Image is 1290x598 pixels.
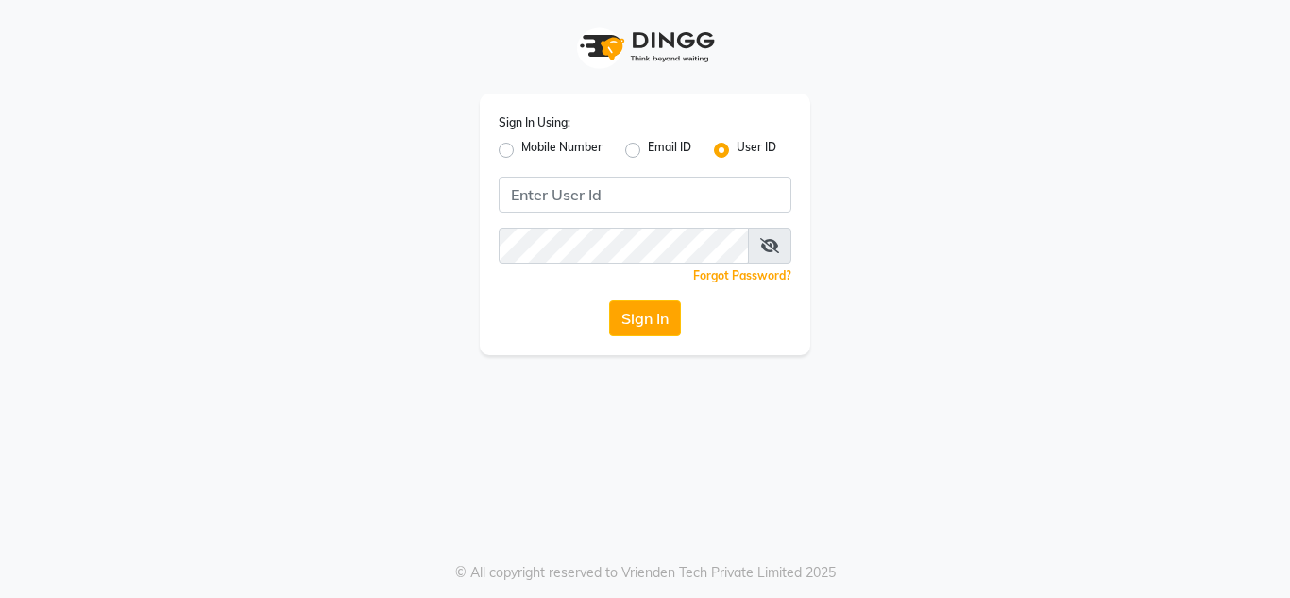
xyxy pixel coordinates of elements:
button: Sign In [609,300,681,336]
input: Username [499,228,749,264]
label: Sign In Using: [499,114,570,131]
label: Mobile Number [521,139,603,162]
label: User ID [737,139,776,162]
a: Forgot Password? [693,268,791,282]
img: logo1.svg [569,19,721,75]
input: Username [499,177,791,213]
label: Email ID [648,139,691,162]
